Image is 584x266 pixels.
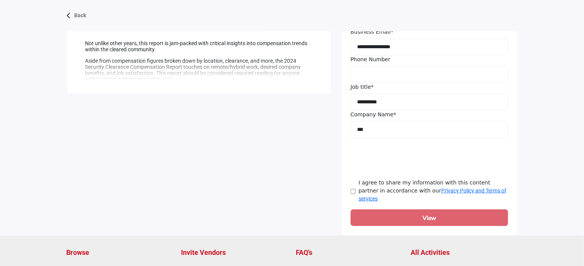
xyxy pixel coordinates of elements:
label: Job title* [351,83,374,91]
p: Not unlike other years, this report is jam-packed with critical insights into compensation trends... [85,40,313,52]
a: Invite Vendors [181,247,288,258]
a: All Activities [411,247,518,258]
label: Company Name* [351,111,396,119]
a: Browse [67,247,173,258]
a: FAQ's [296,247,403,258]
input: Agree Terms & Conditions [351,189,356,194]
a: Privacy Policy and Terms of services [359,188,506,202]
label: I agree to share my information with this content partner in accordance with our [359,179,508,203]
input: Job Title [351,94,508,111]
input: Business Email [351,39,508,55]
iframe: reCAPTCHA [351,141,467,171]
input: Phone Number [351,66,508,83]
label: Business Email* [351,28,393,36]
p: Back [75,9,86,23]
input: Company Name [351,121,508,138]
label: Phone Number [351,55,390,64]
p: Aside from compensation figures broken down by location, clearance, and more, the 2024 Security C... [85,58,313,82]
